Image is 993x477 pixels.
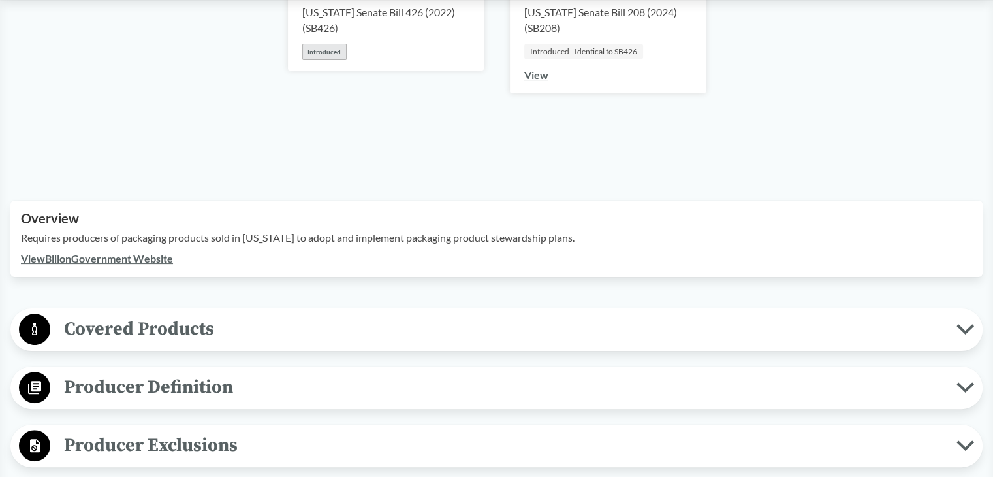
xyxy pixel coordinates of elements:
[21,230,972,246] p: Requires producers of packaging products sold in [US_STATE] to adopt and implement packaging prod...
[50,372,956,402] span: Producer Definition
[21,211,972,226] h2: Overview
[524,69,548,81] a: View
[302,44,347,60] div: Introduced
[15,313,978,346] button: Covered Products
[524,5,691,36] div: [US_STATE] Senate Bill 208 (2024) ( SB208 )
[524,44,643,59] div: Introduced - Identical to SB426
[50,314,956,344] span: Covered Products
[15,429,978,463] button: Producer Exclusions
[50,431,956,460] span: Producer Exclusions
[21,252,173,265] a: ViewBillonGovernment Website
[302,5,469,36] div: [US_STATE] Senate Bill 426 (2022) ( SB426 )
[15,371,978,404] button: Producer Definition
